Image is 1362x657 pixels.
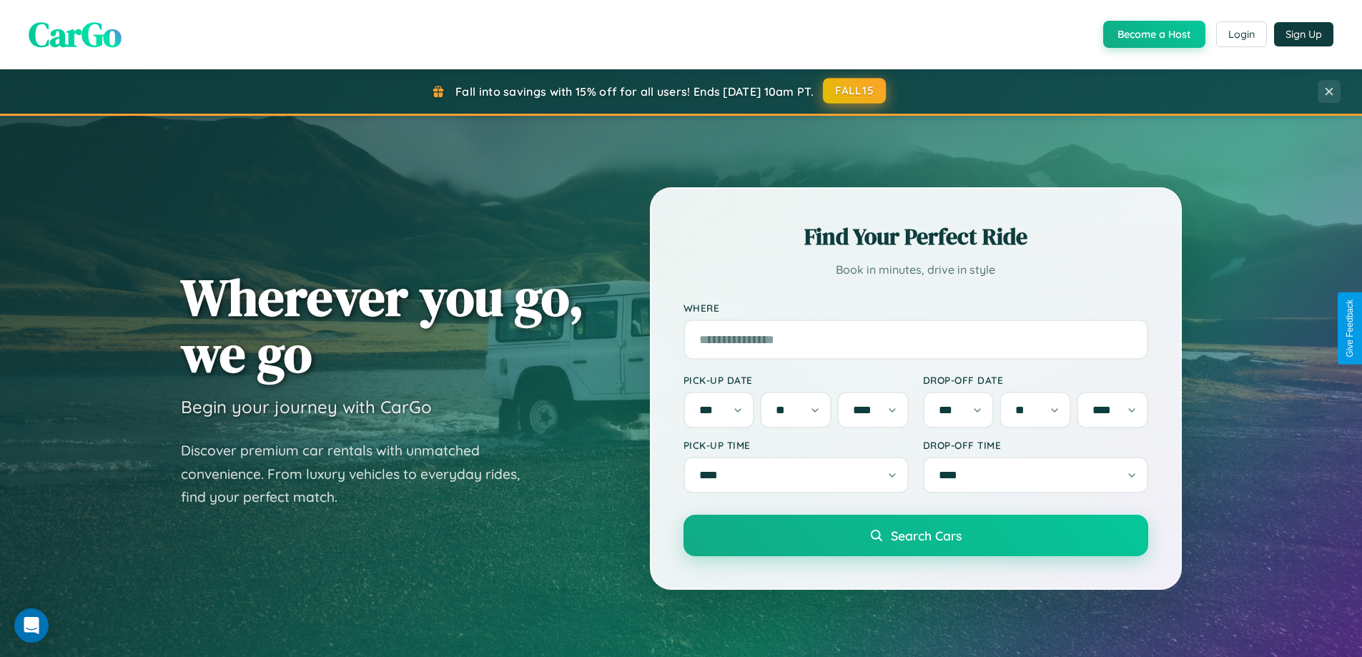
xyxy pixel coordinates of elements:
button: FALL15 [823,78,886,104]
button: Login [1216,21,1267,47]
span: Fall into savings with 15% off for all users! Ends [DATE] 10am PT. [455,84,814,99]
h1: Wherever you go, we go [181,269,584,382]
span: CarGo [29,11,122,58]
span: Search Cars [891,528,962,543]
h2: Find Your Perfect Ride [684,221,1148,252]
label: Drop-off Time [923,439,1148,451]
p: Discover premium car rentals with unmatched convenience. From luxury vehicles to everyday rides, ... [181,439,538,509]
p: Book in minutes, drive in style [684,260,1148,280]
div: Open Intercom Messenger [14,608,49,643]
label: Pick-up Date [684,374,909,386]
label: Where [684,302,1148,314]
h3: Begin your journey with CarGo [181,396,432,418]
button: Become a Host [1103,21,1205,48]
div: Give Feedback [1345,300,1355,357]
button: Sign Up [1274,22,1333,46]
label: Pick-up Time [684,439,909,451]
label: Drop-off Date [923,374,1148,386]
button: Search Cars [684,515,1148,556]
